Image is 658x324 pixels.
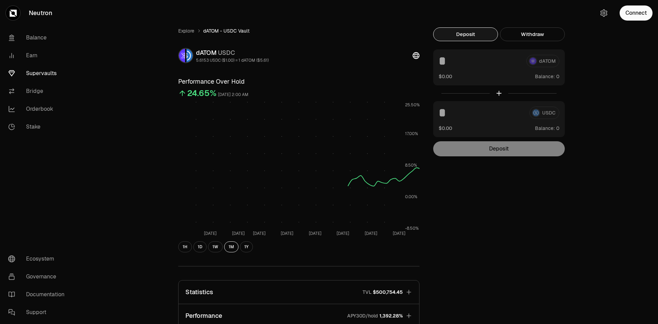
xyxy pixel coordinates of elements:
[208,241,223,252] button: 1W
[500,27,565,41] button: Withdraw
[433,27,498,41] button: Deposit
[179,49,185,62] img: dATOM Logo
[187,88,217,99] div: 24.65%
[363,289,371,296] p: TVL
[393,231,405,236] tspan: [DATE]
[337,231,349,236] tspan: [DATE]
[347,312,378,319] p: APY30D/hold
[193,241,207,252] button: 1D
[240,241,253,252] button: 1Y
[3,82,74,100] a: Bridge
[3,64,74,82] a: Supervaults
[185,287,213,297] p: Statistics
[405,226,419,231] tspan: -8.50%
[379,312,403,319] span: 1,392.28%
[178,241,192,252] button: 1H
[218,91,248,99] div: [DATE] 2:00 AM
[196,58,269,63] div: 5.6153 USDC ($1.00) = 1 dATOM ($5.61)
[178,77,419,86] h3: Performance Over Hold
[535,125,555,132] span: Balance:
[185,311,222,321] p: Performance
[253,231,266,236] tspan: [DATE]
[620,5,653,21] button: Connect
[439,124,452,132] button: $0.00
[3,47,74,64] a: Earn
[186,49,193,62] img: USDC Logo
[232,231,245,236] tspan: [DATE]
[405,194,417,200] tspan: 0.00%
[439,73,452,80] button: $0.00
[204,231,217,236] tspan: [DATE]
[3,286,74,303] a: Documentation
[224,241,239,252] button: 1M
[3,29,74,47] a: Balance
[405,131,418,136] tspan: 17.00%
[178,27,419,34] nav: breadcrumb
[373,289,403,296] span: $500,754.45
[196,48,269,58] div: dATOM
[203,27,249,34] span: dATOM - USDC Vault
[405,163,417,168] tspan: 8.50%
[3,100,74,118] a: Orderbook
[365,231,377,236] tspan: [DATE]
[3,250,74,268] a: Ecosystem
[178,27,194,34] a: Explore
[218,49,235,57] span: USDC
[281,231,293,236] tspan: [DATE]
[405,102,420,108] tspan: 25.50%
[3,303,74,321] a: Support
[3,268,74,286] a: Governance
[3,118,74,136] a: Stake
[535,73,555,80] span: Balance:
[179,280,419,304] button: StatisticsTVL$500,754.45
[309,231,321,236] tspan: [DATE]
